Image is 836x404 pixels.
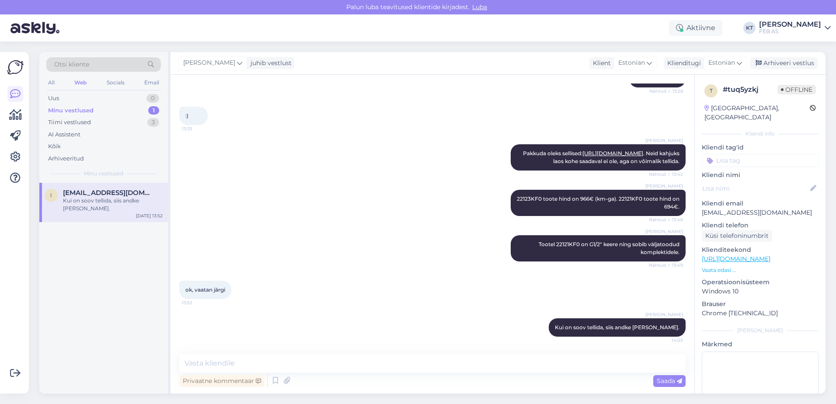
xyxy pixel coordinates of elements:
span: Nähtud ✓ 13:49 [649,262,683,268]
div: All [46,77,56,88]
div: Arhiveeritud [48,154,84,163]
span: i [50,192,52,199]
p: Windows 10 [702,287,819,296]
span: Estonian [708,58,735,68]
span: 14:03 [650,337,683,344]
div: Küsi telefoninumbrit [702,230,772,242]
div: Kõik [48,142,61,151]
div: [PERSON_NAME] [702,327,819,334]
span: [PERSON_NAME] [645,311,683,318]
span: Nähtud ✓ 13:28 [649,88,683,94]
p: Klienditeekond [702,245,819,254]
div: Web [73,77,88,88]
span: [PERSON_NAME] [183,58,235,68]
span: t [710,87,713,94]
p: Vaata edasi ... [702,266,819,274]
div: Socials [105,77,126,88]
p: [EMAIL_ADDRESS][DOMAIN_NAME] [702,208,819,217]
p: Kliendi email [702,199,819,208]
span: [PERSON_NAME] [645,228,683,235]
a: [URL][DOMAIN_NAME] [702,255,770,263]
span: Kui on soov tellida, siis andke [PERSON_NAME]. [555,324,679,331]
span: Nähtud ✓ 13:46 [649,216,683,223]
span: 13:52 [182,300,215,306]
div: [PERSON_NAME] [759,21,821,28]
span: ok, vaatan järgi [185,286,225,293]
div: juhib vestlust [247,59,292,68]
p: Kliendi nimi [702,171,819,180]
a: [URL][DOMAIN_NAME] [582,150,643,157]
div: 1 [148,106,159,115]
div: Tiimi vestlused [48,118,91,127]
div: Klient [589,59,611,68]
div: FEB AS [759,28,821,35]
p: Kliendi tag'id [702,143,819,152]
div: Minu vestlused [48,106,94,115]
div: Arhiveeri vestlus [750,57,818,69]
p: Operatsioonisüsteem [702,278,819,287]
span: Offline [777,85,816,94]
div: AI Assistent [48,130,80,139]
span: :) [185,112,188,119]
div: Email [143,77,161,88]
div: 0 [146,94,159,103]
p: Brauser [702,300,819,309]
span: Minu vestlused [84,170,123,178]
div: Privaatne kommentaar [179,375,265,387]
span: Nähtud ✓ 13:42 [649,171,683,178]
a: [PERSON_NAME]FEB AS [759,21,831,35]
input: Lisa tag [702,154,819,167]
span: Tootel 22121KF0 on G1/2" keere ning sobib väljatoodud komplektidele. [539,241,681,255]
img: Askly Logo [7,59,24,76]
span: Estonian [618,58,645,68]
div: KT [743,22,756,34]
span: [PERSON_NAME] [645,183,683,189]
div: Uus [48,94,59,103]
span: info@laheperevilla.eu [63,189,154,197]
span: Otsi kliente [54,60,89,69]
span: Luba [470,3,490,11]
div: Kliendi info [702,130,819,138]
div: Aktiivne [669,20,722,36]
div: [DATE] 13:52 [136,212,163,219]
p: Kliendi telefon [702,221,819,230]
p: Märkmed [702,340,819,349]
span: Pakkuda oleks sellised: . Neid kahjuks laos kohe saadaval ei ole, aga on võimalik tellida. [523,150,681,164]
span: 13:35 [182,125,215,132]
span: Saada [657,377,682,385]
span: [PERSON_NAME] [645,137,683,144]
span: 22123KF0 toote hind on 966€ (km-ga). 22121KF0 toote hind on 694€. [517,195,681,210]
div: 3 [147,118,159,127]
div: Kui on soov tellida, siis andke [PERSON_NAME]. [63,197,163,212]
input: Lisa nimi [702,184,808,193]
div: Klienditugi [664,59,701,68]
div: # tuq5yzkj [723,84,777,95]
p: Chrome [TECHNICAL_ID] [702,309,819,318]
div: [GEOGRAPHIC_DATA], [GEOGRAPHIC_DATA] [704,104,810,122]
